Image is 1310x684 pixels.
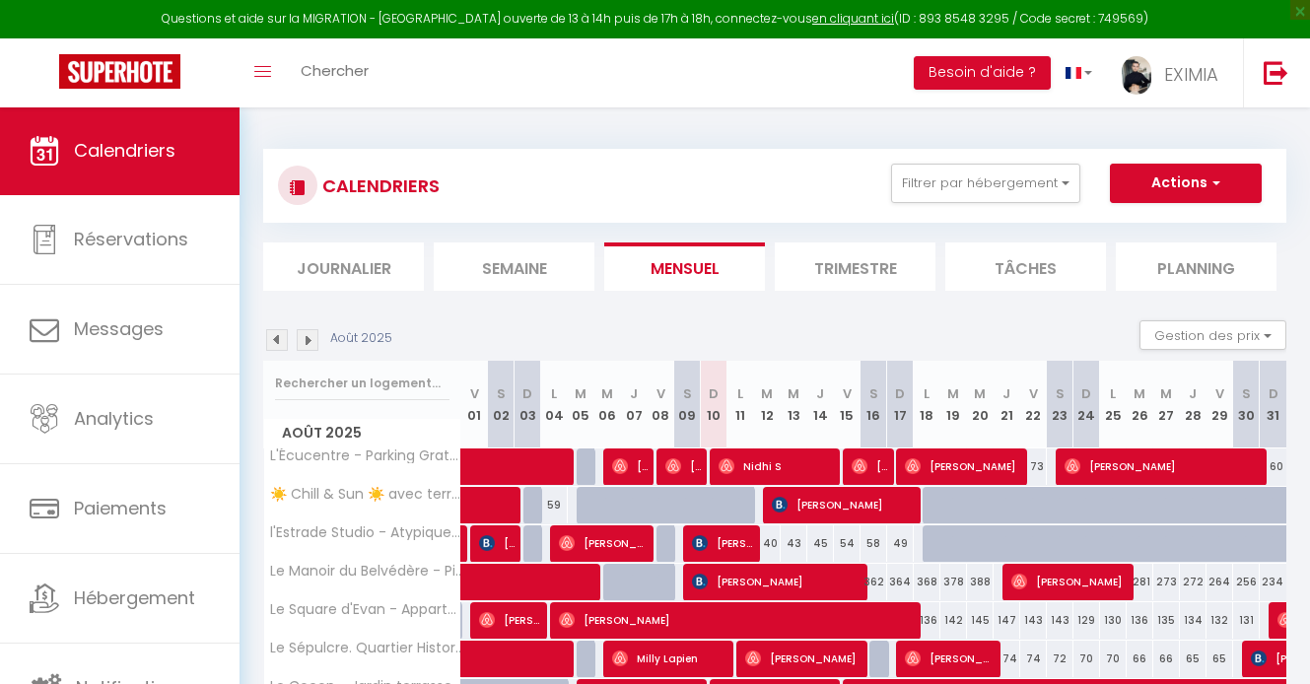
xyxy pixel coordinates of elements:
th: 23 [1047,361,1073,448]
div: 58 [861,525,887,562]
th: 14 [807,361,834,448]
div: 66 [1127,641,1153,677]
div: 60 [1260,448,1286,485]
li: Trimestre [775,242,935,291]
th: 11 [727,361,754,448]
th: 15 [834,361,861,448]
span: Calendriers [74,138,175,163]
th: 28 [1180,361,1207,448]
th: 19 [940,361,967,448]
span: Le Manoir du Belvédère - Piscine/Baby-Foot/Billard [267,564,464,579]
abbr: J [630,384,638,403]
abbr: D [1081,384,1091,403]
div: 143 [1047,602,1073,639]
iframe: LiveChat chat widget [1227,601,1310,684]
div: 272 [1180,564,1207,600]
span: L'Écucentre - Parking Gratuit - 600 mètres de la Comédie - Climatisation [267,448,464,463]
span: [PERSON_NAME] [852,447,887,485]
th: 07 [621,361,648,448]
abbr: M [947,384,959,403]
span: Milly Lapien [612,640,727,677]
div: 70 [1100,641,1127,677]
th: 21 [994,361,1020,448]
abbr: M [601,384,613,403]
div: 362 [861,564,887,600]
abbr: S [1242,384,1251,403]
li: Planning [1116,242,1276,291]
th: 22 [1020,361,1047,448]
div: 129 [1073,602,1100,639]
th: 12 [754,361,781,448]
span: [PERSON_NAME] [479,524,515,562]
span: [PERSON_NAME] [772,486,914,523]
div: 364 [887,564,914,600]
abbr: V [843,384,852,403]
th: 02 [488,361,515,448]
div: 388 [967,564,994,600]
span: [PERSON_NAME] [559,524,648,562]
h3: CALENDRIERS [317,164,440,208]
a: Chercher [286,38,383,107]
abbr: M [974,384,986,403]
abbr: J [1002,384,1010,403]
a: ... EXIMIA [1107,38,1243,107]
div: 134 [1180,602,1207,639]
div: 65 [1207,641,1233,677]
span: [PERSON_NAME] [612,447,648,485]
span: [PERSON_NAME] [692,563,861,600]
div: 73 [1020,448,1047,485]
th: 16 [861,361,887,448]
div: 70 [1073,641,1100,677]
span: [PERSON_NAME] [559,601,914,639]
abbr: V [656,384,665,403]
div: 49 [887,525,914,562]
abbr: M [1160,384,1172,403]
abbr: S [869,384,878,403]
div: 130 [1100,602,1127,639]
input: Rechercher un logement... [275,366,449,401]
img: ... [1122,56,1151,95]
abbr: M [788,384,799,403]
span: Nidhi S [719,447,834,485]
abbr: L [1110,384,1116,403]
button: Gestion des prix [1139,320,1286,350]
span: [PERSON_NAME] [905,447,1020,485]
abbr: L [924,384,930,403]
p: Août 2025 [330,329,392,348]
abbr: J [816,384,824,403]
span: ☀️ Chill & Sun ☀️ avec terrasse et parking privés [267,487,464,502]
abbr: M [1134,384,1145,403]
th: 17 [887,361,914,448]
div: 368 [914,564,940,600]
div: 65 [1180,641,1207,677]
div: 142 [940,602,967,639]
div: 256 [1233,564,1260,600]
button: Besoin d'aide ? [914,56,1051,90]
span: Analytics [74,406,154,431]
span: Le Square d'Evan - Appartement de Standing - Climatisation [267,602,464,617]
abbr: V [1029,384,1038,403]
span: Août 2025 [264,419,460,447]
div: 72 [1047,641,1073,677]
div: 136 [914,602,940,639]
div: 74 [994,641,1020,677]
span: Chercher [301,60,369,81]
abbr: M [575,384,586,403]
th: 26 [1127,361,1153,448]
th: 03 [515,361,541,448]
th: 30 [1233,361,1260,448]
span: EXIMIA [1164,62,1218,87]
abbr: J [1189,384,1197,403]
span: [PERSON_NAME] [479,601,541,639]
th: 25 [1100,361,1127,448]
div: 135 [1153,602,1180,639]
th: 20 [967,361,994,448]
th: 06 [594,361,621,448]
abbr: D [895,384,905,403]
abbr: S [497,384,506,403]
abbr: V [470,384,479,403]
img: Super Booking [59,54,180,89]
abbr: S [1056,384,1065,403]
div: 43 [781,525,807,562]
div: 136 [1127,602,1153,639]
